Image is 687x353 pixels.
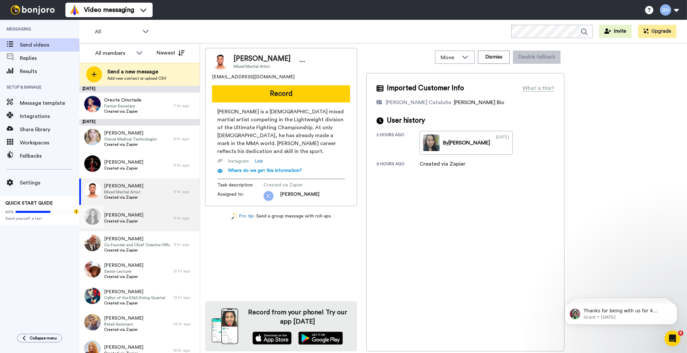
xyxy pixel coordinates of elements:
div: 7 hr. ago [173,103,197,108]
span: [EMAIL_ADDRESS][DOMAIN_NAME] [212,74,295,80]
img: vm-color.svg [69,5,80,15]
button: Record [212,85,350,102]
span: [PERSON_NAME] is a [DEMOGRAPHIC_DATA] mixed martial artist competing in the Lightweight division ... [217,108,345,155]
button: Upgrade [638,25,676,38]
button: Dismiss [478,51,510,64]
div: Created via Zapier [419,160,465,168]
div: 9 hours ago [377,161,419,168]
span: Created via Zapier [104,142,157,147]
span: Integrations [20,112,79,120]
span: Created via Zapier [104,109,141,114]
span: Assigned to: [217,191,264,201]
div: 15 hr. ago [173,348,197,353]
div: 2 hours ago [377,132,419,155]
span: Owner Medical Technologist [104,137,157,142]
span: Created via Zapier [104,218,143,224]
span: All [95,28,139,36]
img: jc.png [264,191,273,201]
div: [PERSON_NAME] Cataluña [386,98,451,106]
span: [PERSON_NAME] [104,212,143,218]
div: 11 hr. ago [173,216,197,221]
span: Created via Zapier [104,248,170,253]
span: Cellist of the KAIA String Quartet [104,295,165,300]
div: 9 hr. ago [173,189,197,194]
img: magic-wand.svg [232,213,237,220]
a: Pro tip [232,213,253,220]
div: [DATE] [79,86,200,93]
span: [PERSON_NAME] [104,159,143,166]
span: [PERSON_NAME] [104,289,165,295]
span: Oreofe Omotade [104,97,141,103]
span: Send a new message [107,68,166,76]
span: Send videos [20,41,79,49]
span: Created via Zapier [264,182,326,188]
div: 9 hr. ago [173,163,197,168]
span: [PERSON_NAME] [280,191,319,201]
span: [PERSON_NAME] [104,183,143,189]
button: Newest [152,46,190,59]
span: Send yourself a test [5,216,74,221]
button: Disable fallback [513,51,560,64]
img: 939e6a15-e6a1-4c3b-a724-b0a820b672e0-thumb.jpg [423,135,440,151]
span: [PERSON_NAME] [104,344,143,351]
span: User history [387,116,425,126]
span: Created via Zapier [104,300,165,306]
span: Mixed Martial Artist [234,64,291,69]
img: abfc78c9-00bd-4c56-bc92-83f1528d5307.jpg [84,155,101,172]
span: Message template [20,99,79,107]
div: [DATE] [79,119,200,126]
div: Tooltip anchor [73,209,79,215]
span: Add new contact or upload CSV [107,76,166,81]
span: [PERSON_NAME] [104,315,143,322]
span: Instagram : [228,158,249,165]
img: 5d5ab2f4-2e19-41f3-be23-9a2dbf7543d8.jpg [84,96,101,112]
span: [PERSON_NAME] Bio [454,100,504,105]
div: 13 hr. ago [173,295,197,300]
img: df76e0c0-cc36-4d4c-af57-8b3aeae3c9e4.jpg [84,235,101,251]
span: Senior Lecturer [104,269,143,274]
img: download [212,308,238,344]
span: 60% [5,209,14,215]
span: Created via Zapier [104,274,143,279]
div: 12 hr. ago [173,268,197,274]
span: Settings [20,179,79,187]
span: Former Secretary [104,103,141,109]
span: Where do we get this information? [228,168,302,173]
div: - Send a group message with roll-ups [205,213,357,220]
img: playstore [298,332,343,345]
div: 11 hr. ago [173,242,197,247]
span: Collapse menu [30,335,57,341]
button: Invite [599,25,632,38]
h4: Record from your phone! Try our app [DATE] [245,308,350,326]
div: By [PERSON_NAME] [443,139,490,147]
div: What is this? [523,84,554,92]
div: [DATE] [496,135,509,151]
span: Move [441,54,458,61]
span: Share library [20,126,79,134]
img: Image of Rong Zhu [212,53,229,70]
button: Collapse menu [17,334,62,342]
span: Mixed Martial Artist [104,189,143,195]
iframe: Intercom live chat [665,331,680,346]
img: 55377d19-033c-4388-8afb-5ff60d0846ef.jpg [84,182,101,198]
div: 14 hr. ago [173,321,197,327]
img: 435cec1b-46f0-4250-b324-5a95e56d6b2e.jpg [84,314,101,331]
span: [PERSON_NAME] [104,130,157,137]
span: QUICK START GUIDE [5,201,53,206]
span: Replies [20,54,79,62]
img: 31e13b39-ea2c-444e-8e73-d1839f418439.png [84,288,101,304]
span: Task description : [217,182,264,188]
img: 12d85367-f8a5-4ff0-a5d8-dc776c98862e.jpg [84,129,101,145]
span: Imported Customer Info [387,83,464,93]
span: Created via Zapier [104,166,143,171]
a: Link [255,158,263,165]
span: Co-founder and Chief Creative Officer [104,242,170,248]
span: [PERSON_NAME] [104,236,170,242]
a: By[PERSON_NAME][DATE] [419,131,513,155]
img: appstore [252,332,292,345]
